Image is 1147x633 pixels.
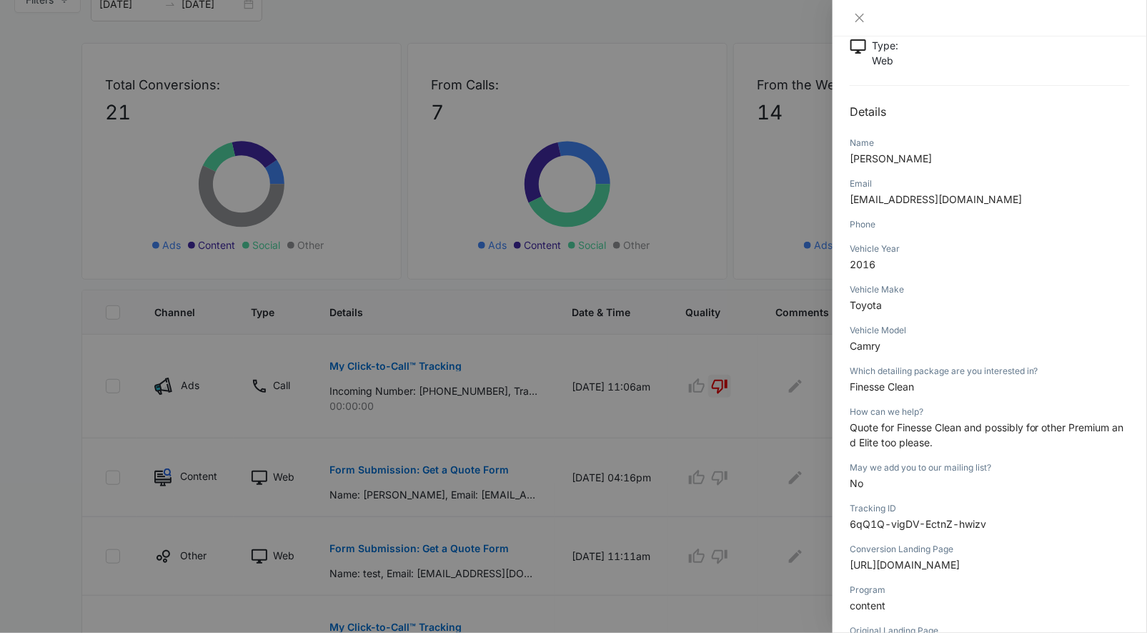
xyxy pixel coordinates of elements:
div: Program [850,584,1130,597]
div: Conversion Landing Page [850,543,1130,556]
div: Email [850,177,1130,190]
span: close [854,12,865,24]
span: Quote for Finesse Clean and possibly for other Premium and Elite too please. [850,421,1124,448]
span: Toyota [850,299,882,311]
div: Vehicle Model [850,324,1130,337]
div: How can we help? [850,406,1130,418]
div: Vehicle Year [850,242,1130,255]
div: Vehicle Make [850,283,1130,296]
span: Camry [850,340,880,352]
h2: Details [850,103,1130,120]
span: [URL][DOMAIN_NAME] [850,559,960,571]
span: No [850,477,863,489]
div: May we add you to our mailing list? [850,461,1130,474]
span: [PERSON_NAME] [850,152,932,165]
span: [EMAIL_ADDRESS][DOMAIN_NAME] [850,193,1022,205]
span: Finesse Clean [850,381,914,393]
button: Close [850,11,870,24]
div: Tracking ID [850,502,1130,515]
div: Which detailing package are you interested in? [850,365,1130,378]
div: Phone [850,218,1130,231]
p: Web [872,53,898,68]
span: 2016 [850,258,875,270]
span: content [850,599,885,612]
span: 6qQ1Q-vigDV-EctnZ-hwizv [850,518,986,530]
p: Type : [872,38,898,53]
div: Name [850,137,1130,149]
